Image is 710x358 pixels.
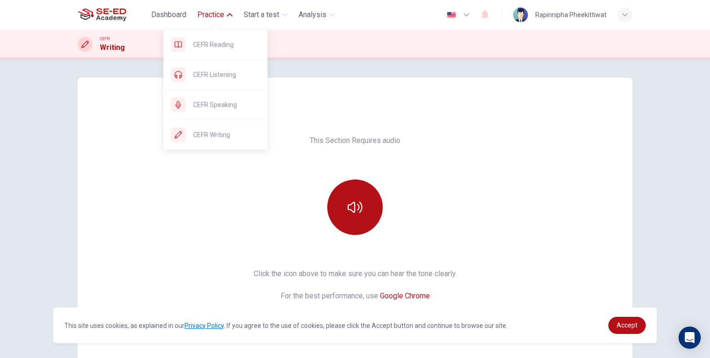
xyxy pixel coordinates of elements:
[151,9,186,20] span: Dashboard
[193,99,260,110] span: CEFR Speaking
[164,60,268,89] div: CEFR Listening
[254,268,457,279] h6: Click the icon above to make sure you can hear the tone clearly.
[78,6,147,24] a: SE-ED Academy logo
[164,90,268,119] div: CEFR Speaking
[244,9,279,20] span: Start a test
[193,69,260,80] span: CEFR Listening
[100,42,125,53] h1: Writing
[53,308,657,343] div: cookieconsent
[197,9,224,20] span: Practice
[240,6,291,23] button: Start a test
[310,135,400,146] h6: This Section Requires audio
[446,12,457,19] img: en
[184,322,224,329] a: Privacy Policy
[535,9,606,20] div: Rapinnipha Pheekittiwat
[193,39,260,50] span: CEFR Reading
[193,129,260,140] span: CEFR Writing
[608,317,646,334] a: dismiss cookie message
[299,9,326,20] span: Analysis
[380,291,430,300] a: Google Chrome
[295,6,338,23] button: Analysis
[679,327,701,349] div: Open Intercom Messenger
[281,290,430,302] h6: For the best performance, use
[164,30,268,59] div: CEFR Reading
[617,321,637,329] span: Accept
[100,36,110,42] span: CEFR
[513,7,528,22] img: Profile picture
[194,6,236,23] button: Practice
[164,120,268,149] div: CEFR Writing
[147,6,190,23] button: Dashboard
[78,6,126,24] img: SE-ED Academy logo
[64,322,508,329] span: This site uses cookies, as explained in our . If you agree to the use of cookies, please click th...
